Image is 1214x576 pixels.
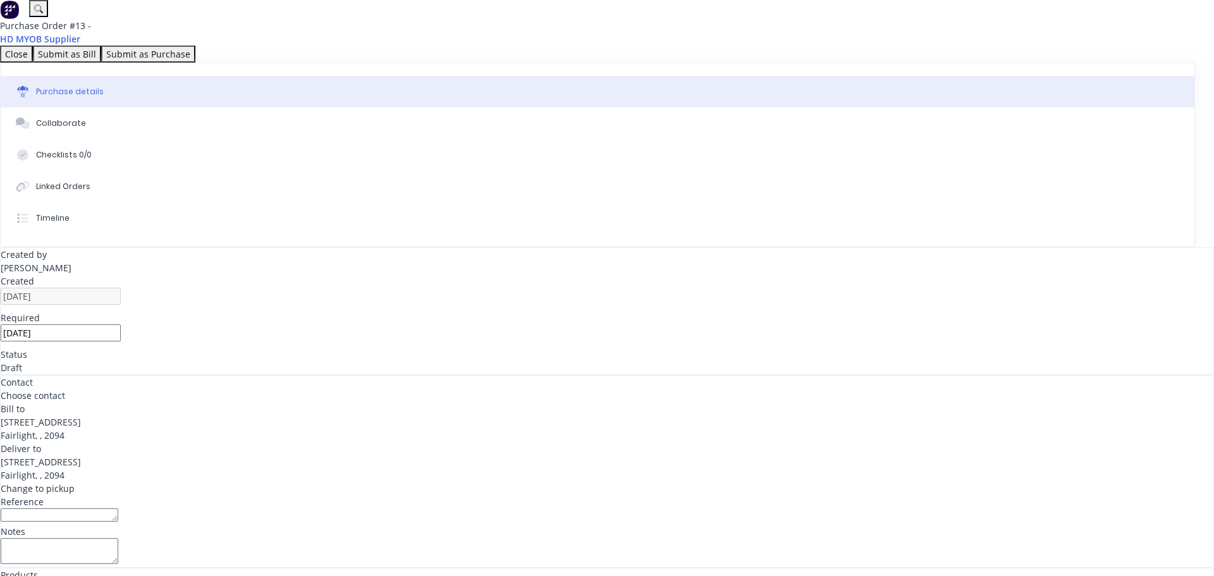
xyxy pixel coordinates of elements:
button: Submit as Bill [33,46,101,63]
div: Bill to [1,402,1213,415]
div: Fairlight, , 2094 [1,429,1213,442]
button: Linked Orders [1,171,1194,202]
div: Change to pickup [1,482,1213,495]
button: Checklists 0/0 [1,139,1194,171]
div: Contact [1,376,1213,389]
div: Created by [1,248,1213,261]
div: Fairlight, , 2094 [1,469,1213,482]
div: Choose contact [1,389,1213,402]
div: Purchase details [36,86,104,97]
div: Required [1,311,1213,324]
button: Collaborate [1,107,1194,139]
div: Checklists 0/0 [36,149,92,161]
div: [PERSON_NAME] [1,261,1213,274]
div: Collaborate [36,118,86,129]
div: Deliver to [1,442,1213,455]
div: Status [1,348,1213,361]
button: Submit as Purchase [101,46,195,63]
div: [STREET_ADDRESS] [1,415,1213,429]
button: Timeline [1,202,1194,234]
div: Created [1,274,1213,288]
button: Purchase details [1,76,1194,107]
div: Linked Orders [36,181,90,192]
div: [STREET_ADDRESS] [1,455,1213,469]
div: Reference [1,495,1213,508]
div: Timeline [36,212,70,224]
div: Notes [1,525,1213,538]
div: Draft [1,361,1213,374]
